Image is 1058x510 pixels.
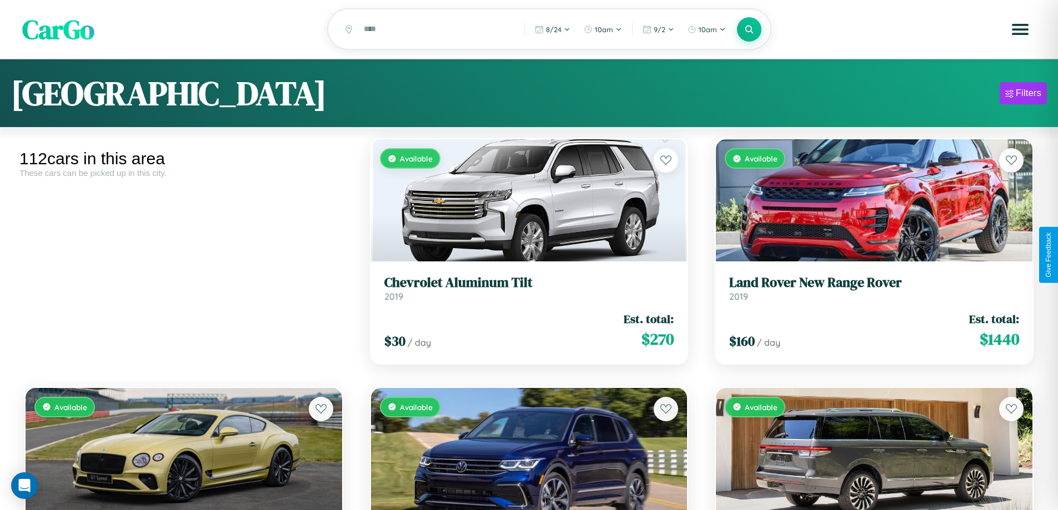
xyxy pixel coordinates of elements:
div: These cars can be picked up in this city. [19,168,348,178]
a: Land Rover New Range Rover2019 [729,275,1019,302]
button: 10am [578,21,628,38]
span: 2019 [384,291,403,302]
h3: Chevrolet Aluminum Tilt [384,275,674,291]
span: 10am [595,25,613,34]
span: 10am [699,25,717,34]
div: Open Intercom Messenger [11,472,38,499]
span: CarGo [22,11,94,48]
div: Give Feedback [1045,233,1052,277]
span: 9 / 2 [654,25,665,34]
span: Available [745,402,778,412]
span: $ 270 [641,328,674,350]
div: Filters [1016,88,1041,99]
span: Available [400,154,433,163]
span: $ 160 [729,332,755,350]
button: 10am [682,21,731,38]
span: Est. total: [969,311,1019,327]
span: 2019 [729,291,748,302]
button: Filters [1000,82,1047,104]
h3: Land Rover New Range Rover [729,275,1019,291]
h1: [GEOGRAPHIC_DATA] [11,70,327,116]
button: Open menu [1005,14,1036,45]
a: Chevrolet Aluminum Tilt2019 [384,275,674,302]
span: Available [745,154,778,163]
span: Available [400,402,433,412]
div: 112 cars in this area [19,149,348,168]
button: 9/2 [637,21,680,38]
span: $ 1440 [980,328,1019,350]
span: $ 30 [384,332,405,350]
span: / day [408,337,431,348]
span: 8 / 24 [546,25,561,34]
span: Available [54,402,87,412]
button: 8/24 [529,21,576,38]
span: Est. total: [624,311,674,327]
span: / day [757,337,780,348]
